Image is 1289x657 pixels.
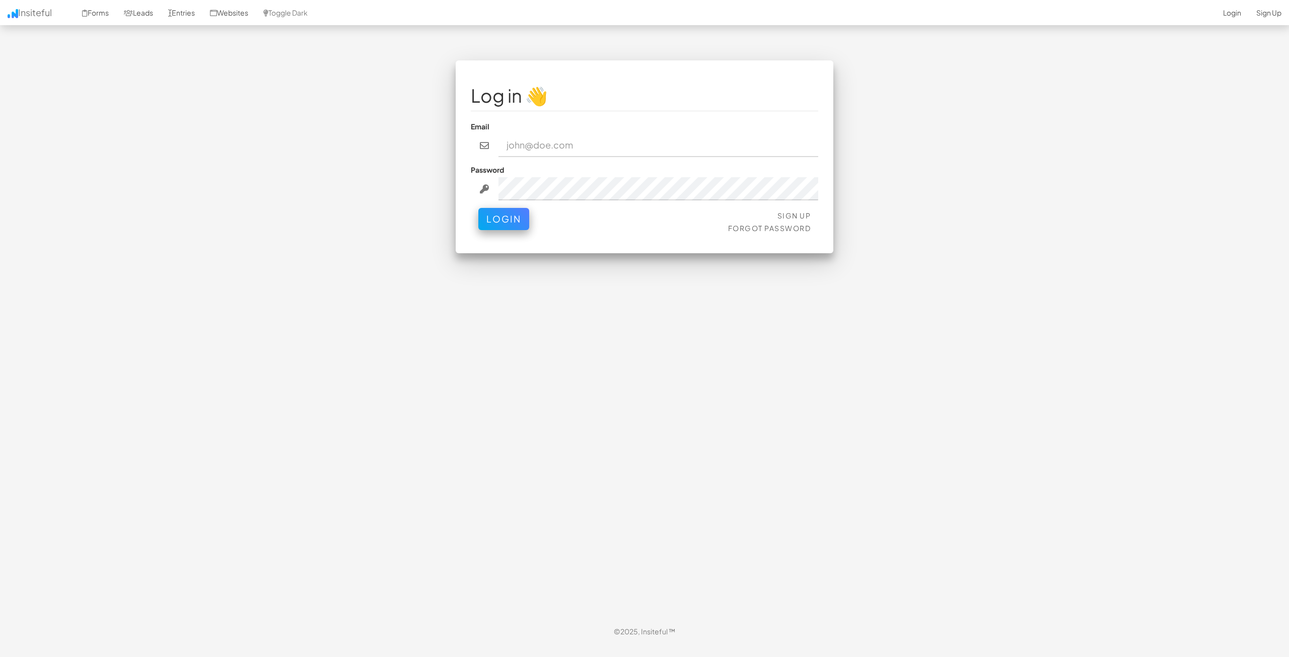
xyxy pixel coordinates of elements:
label: Email [471,121,489,131]
button: Login [478,208,529,230]
img: icon.png [8,9,18,18]
a: Forgot Password [728,224,811,233]
label: Password [471,165,504,175]
h1: Log in 👋 [471,86,818,106]
a: Sign Up [777,211,811,220]
input: john@doe.com [498,134,819,157]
